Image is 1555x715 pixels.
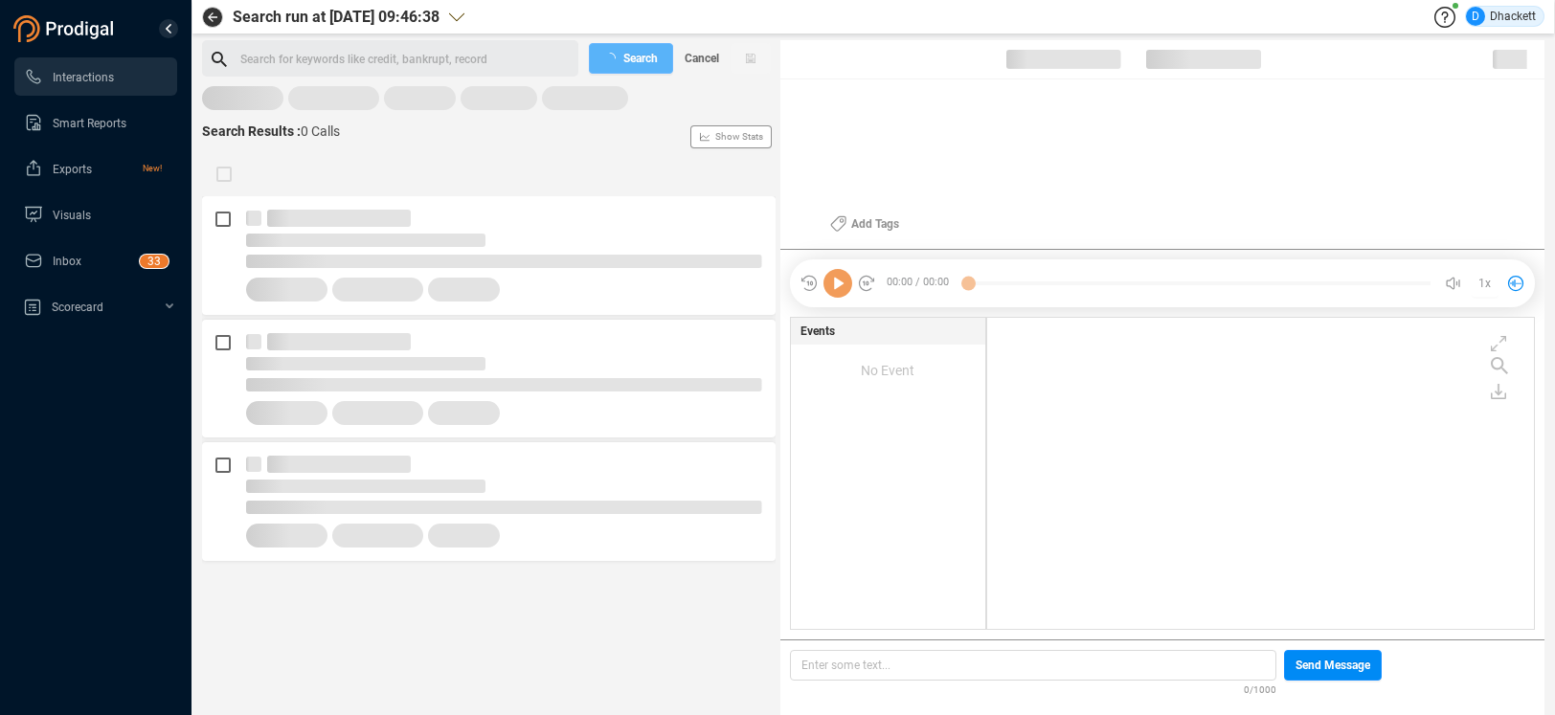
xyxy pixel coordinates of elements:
span: 00:00 / 00:00 [876,269,968,298]
span: Cancel [685,43,719,74]
button: Cancel [673,43,731,74]
li: Interactions [14,57,177,96]
sup: 33 [140,255,169,268]
button: Add Tags [819,209,911,239]
span: Search Results : [202,123,301,139]
span: Events [800,323,835,340]
a: Inbox [24,241,162,279]
span: Search run at [DATE] 09:46:38 [233,6,439,29]
button: 1x [1472,270,1499,297]
p: 3 [154,255,161,274]
li: Inbox [14,241,177,279]
span: Show Stats [715,22,763,252]
li: Smart Reports [14,103,177,142]
span: Visuals [53,209,91,222]
span: Smart Reports [53,117,126,130]
span: Scorecard [52,301,103,314]
span: Add Tags [851,209,899,239]
span: Interactions [53,71,114,84]
li: Visuals [14,195,177,234]
p: 3 [147,255,154,274]
span: Inbox [53,255,81,268]
span: D [1472,7,1479,26]
span: 1x [1478,268,1491,299]
a: Interactions [24,57,162,96]
span: Send Message [1296,650,1370,681]
button: Send Message [1284,650,1382,681]
span: 0 Calls [301,123,340,139]
div: No Event [791,345,985,396]
a: Visuals [24,195,162,234]
li: Exports [14,149,177,188]
span: 0/1000 [1244,681,1276,697]
span: New! [143,149,162,188]
div: Dhackett [1466,7,1536,26]
a: ExportsNew! [24,149,162,188]
span: Exports [53,163,92,176]
img: prodigal-logo [13,15,119,42]
button: Show Stats [690,125,772,148]
a: Smart Reports [24,103,162,142]
div: grid [997,323,1534,627]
